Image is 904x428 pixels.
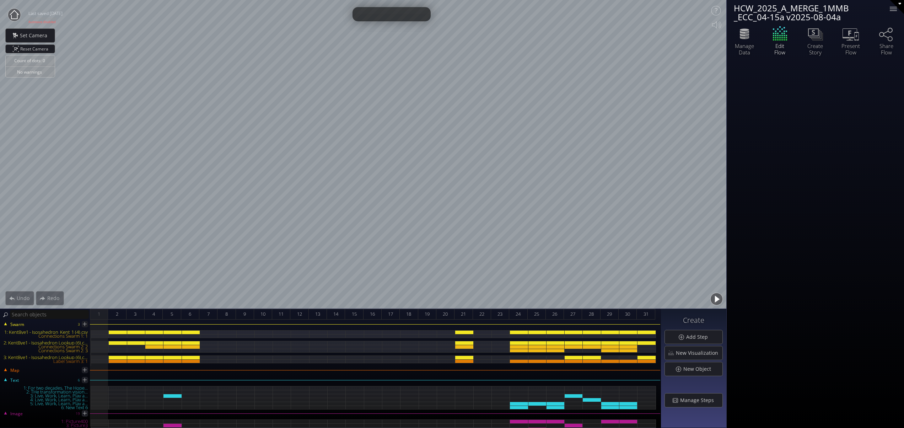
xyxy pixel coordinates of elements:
[370,310,375,319] span: 16
[516,310,521,319] span: 24
[664,316,723,324] h3: Create
[171,310,173,319] span: 5
[1,359,91,363] div: Label Swarm 3: 1
[98,310,100,319] span: 1
[333,310,338,319] span: 14
[1,355,91,359] div: 3: KentBye1 - Isosahedron Lookup (6).csv
[189,310,191,319] span: 6
[225,310,228,319] span: 8
[874,43,899,55] div: Share Flow
[1,394,91,398] div: 3: Live, Work, Learn, Play a...
[680,397,718,404] span: Manage Steps
[10,367,19,374] span: Map
[425,310,430,319] span: 19
[1,386,91,390] div: 1: For two decades, The Hope...
[406,310,411,319] span: 18
[315,310,320,319] span: 13
[1,341,91,345] div: 2: KentBye1 - Isosahedron Lookup (6).csv
[207,310,210,319] span: 7
[1,390,91,394] div: 2: THe transformation vision...
[297,310,302,319] span: 12
[10,310,89,319] input: Search objects
[683,365,715,373] span: New Object
[607,310,612,319] span: 29
[570,310,575,319] span: 27
[78,320,80,329] div: 3
[838,43,863,55] div: Present Flow
[534,310,539,319] span: 25
[803,43,828,55] div: Create Story
[10,411,23,417] span: Image
[1,330,91,334] div: 1: KentBye1 - Isosahedron_Kent_1 (4).csv
[625,310,630,319] span: 30
[76,409,80,418] div: 19
[1,406,91,410] div: 6: New Text 6
[260,310,265,319] span: 10
[243,310,246,319] span: 9
[279,310,284,319] span: 11
[116,310,118,319] span: 2
[20,45,51,53] span: Reset Camera
[479,310,484,319] span: 22
[20,32,52,39] span: Set Camera
[10,377,19,384] span: Text
[1,419,91,423] div: 1: Picture400
[388,310,393,319] span: 17
[1,334,91,338] div: Connections Swarm 1: 1
[78,376,80,385] div: 6
[589,310,594,319] span: 28
[676,349,722,357] span: New Visualization
[443,310,448,319] span: 20
[732,43,757,55] div: Manage Data
[1,423,91,427] div: 3: Picture3
[552,310,557,319] span: 26
[1,345,91,349] div: Connections Swarm 2: 2
[461,310,466,319] span: 21
[686,333,712,341] span: Add Step
[10,321,24,328] span: Swarm
[497,310,502,319] span: 23
[644,310,649,319] span: 31
[1,398,91,402] div: 4: Live, Work, Learn, Play a...
[1,349,91,353] div: Connections Swarm 2: 3
[152,310,155,319] span: 4
[352,310,357,319] span: 15
[134,310,136,319] span: 3
[734,4,881,21] div: HCW_2025_A_MERGE_1MMB _ECC_04-15a v2025-08-04a
[1,402,91,406] div: 5: Live, Work, Learn, Play a...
